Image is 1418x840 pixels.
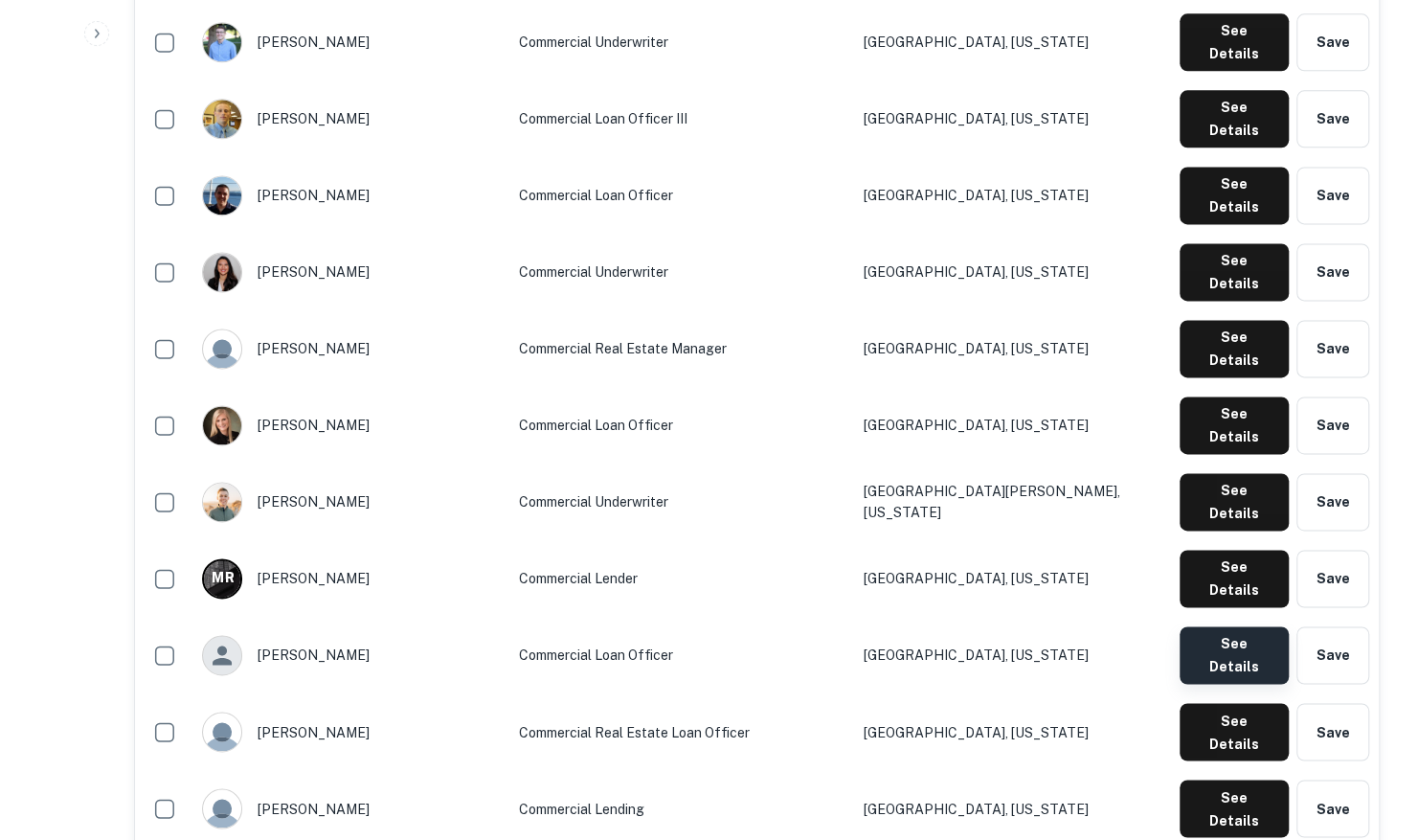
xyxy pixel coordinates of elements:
[854,693,1170,770] td: [GEOGRAPHIC_DATA], [US_STATE]
[1180,13,1289,71] button: See Details
[1296,90,1369,148] button: Save
[1296,167,1369,224] button: Save
[202,482,500,522] div: [PERSON_NAME]
[1296,550,1369,607] button: Save
[509,693,854,770] td: Commercial Real Estate Loan Officer
[1296,703,1369,761] button: Save
[202,712,500,752] div: [PERSON_NAME]
[1296,780,1369,837] button: Save
[854,540,1170,617] td: [GEOGRAPHIC_DATA], [US_STATE]
[1180,90,1289,148] button: See Details
[202,252,500,292] div: [PERSON_NAME]
[202,22,500,62] div: [PERSON_NAME]
[203,483,241,521] img: 1705639263317
[203,406,241,444] img: 1623076211741
[203,100,241,138] img: 1517513531460
[202,99,500,139] div: [PERSON_NAME]
[854,617,1170,693] td: [GEOGRAPHIC_DATA], [US_STATE]
[854,234,1170,310] td: [GEOGRAPHIC_DATA], [US_STATE]
[509,540,854,617] td: Commercial Lender
[854,464,1170,540] td: [GEOGRAPHIC_DATA][PERSON_NAME], [US_STATE]
[203,713,241,751] img: 9c8pery4andzj6ohjkjp54ma2
[202,635,500,675] div: [PERSON_NAME]
[202,329,500,369] div: [PERSON_NAME]
[203,23,241,61] img: 1662938576858
[509,157,854,234] td: Commercial Loan Officer
[1180,703,1289,761] button: See Details
[1180,397,1289,454] button: See Details
[203,329,241,368] img: 9c8pery4andzj6ohjkjp54ma2
[212,568,234,588] p: M R
[202,558,500,599] div: [PERSON_NAME]
[1180,243,1289,301] button: See Details
[202,175,500,216] div: [PERSON_NAME]
[854,387,1170,464] td: [GEOGRAPHIC_DATA], [US_STATE]
[1180,626,1289,684] button: See Details
[1180,550,1289,607] button: See Details
[203,176,241,215] img: 1521435051804
[509,4,854,80] td: Commercial Underwriter
[1180,473,1289,531] button: See Details
[1296,243,1369,301] button: Save
[1296,320,1369,377] button: Save
[1296,473,1369,531] button: Save
[1322,687,1418,779] iframe: Chat Widget
[509,234,854,310] td: Commercial Underwriter
[509,310,854,387] td: Commercial Real Estate Manager
[854,4,1170,80] td: [GEOGRAPHIC_DATA], [US_STATE]
[1180,780,1289,837] button: See Details
[202,405,500,445] div: [PERSON_NAME]
[509,80,854,157] td: Commercial Loan Officer III
[203,789,241,828] img: 9c8pery4andzj6ohjkjp54ma2
[1296,397,1369,454] button: Save
[202,788,500,829] div: [PERSON_NAME]
[203,253,241,291] img: 1630110236020
[1180,167,1289,224] button: See Details
[854,80,1170,157] td: [GEOGRAPHIC_DATA], [US_STATE]
[854,157,1170,234] td: [GEOGRAPHIC_DATA], [US_STATE]
[509,464,854,540] td: Commercial Underwriter
[1296,626,1369,684] button: Save
[509,617,854,693] td: Commercial Loan Officer
[854,310,1170,387] td: [GEOGRAPHIC_DATA], [US_STATE]
[1296,13,1369,71] button: Save
[1180,320,1289,377] button: See Details
[509,387,854,464] td: Commercial Loan Officer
